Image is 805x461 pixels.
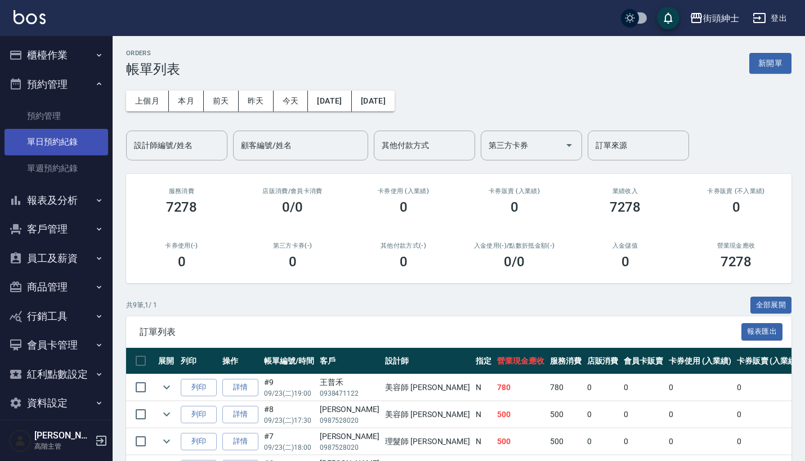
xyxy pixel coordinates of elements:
button: Open [560,136,578,154]
td: 0 [621,428,666,455]
td: 0 [621,374,666,401]
button: 登出 [748,8,791,29]
button: expand row [158,433,175,450]
td: 780 [547,374,584,401]
div: 街頭紳士 [703,11,739,25]
td: N [473,428,494,455]
span: 訂單列表 [140,326,741,338]
button: 上個月 [126,91,169,111]
div: [PERSON_NAME] [320,404,379,415]
td: N [473,374,494,401]
button: 報表及分析 [5,186,108,215]
a: 報表匯出 [741,326,783,337]
button: 列印 [181,379,217,396]
h3: 帳單列表 [126,61,180,77]
td: 0 [584,428,621,455]
p: 高階主管 [34,441,92,451]
h3: 0 [289,254,297,270]
button: 前天 [204,91,239,111]
button: 本月 [169,91,204,111]
h3: 0 [400,199,408,215]
h3: 0 [400,254,408,270]
th: 營業現金應收 [494,348,547,374]
h3: 7278 [166,199,198,215]
h2: 卡券販賣 (入業績) [472,187,556,195]
p: 09/23 (二) 18:00 [264,442,314,453]
td: 0 [666,374,734,401]
h3: 7278 [721,254,752,270]
div: [PERSON_NAME] [320,431,379,442]
a: 新開單 [749,57,791,68]
td: #9 [261,374,317,401]
th: 操作 [220,348,261,374]
td: 500 [547,401,584,428]
button: expand row [158,406,175,423]
p: 共 9 筆, 1 / 1 [126,300,157,310]
button: 今天 [274,91,308,111]
h2: 其他付款方式(-) [361,242,445,249]
button: 客戶管理 [5,214,108,244]
th: 卡券販賣 (入業績) [734,348,802,374]
button: 昨天 [239,91,274,111]
h3: 0 [178,254,186,270]
p: 09/23 (二) 17:30 [264,415,314,426]
td: #7 [261,428,317,455]
p: 09/23 (二) 19:00 [264,388,314,399]
td: 0 [734,401,802,428]
td: 0 [666,401,734,428]
h5: [PERSON_NAME] [34,430,92,441]
h2: 營業現金應收 [694,242,778,249]
a: 預約管理 [5,103,108,129]
button: 報表匯出 [741,323,783,341]
td: 500 [547,428,584,455]
th: 列印 [178,348,220,374]
h3: 0/0 [282,199,303,215]
th: 會員卡販賣 [621,348,666,374]
button: 列印 [181,433,217,450]
button: [DATE] [352,91,395,111]
button: expand row [158,379,175,396]
td: 500 [494,428,547,455]
td: 0 [734,428,802,455]
button: 全部展開 [750,297,792,314]
button: 資料設定 [5,388,108,418]
td: #8 [261,401,317,428]
td: 500 [494,401,547,428]
th: 卡券使用 (入業績) [666,348,734,374]
td: 0 [666,428,734,455]
button: 櫃檯作業 [5,41,108,70]
h2: ORDERS [126,50,180,57]
button: 預約管理 [5,70,108,99]
a: 詳情 [222,379,258,396]
h3: 服務消費 [140,187,223,195]
td: 0 [621,401,666,428]
th: 服務消費 [547,348,584,374]
td: 理髮師 [PERSON_NAME] [382,428,473,455]
h2: 卡券使用 (入業績) [361,187,445,195]
td: 0 [584,374,621,401]
button: 員工及薪資 [5,244,108,273]
button: 列印 [181,406,217,423]
td: 0 [734,374,802,401]
h2: 店販消費 /會員卡消費 [251,187,334,195]
button: 商品管理 [5,272,108,302]
button: 街頭紳士 [685,7,744,30]
button: 新開單 [749,53,791,74]
td: N [473,401,494,428]
div: 王普禾 [320,377,379,388]
a: 單日預約紀錄 [5,129,108,155]
h3: 0 [732,199,740,215]
td: 美容師 [PERSON_NAME] [382,401,473,428]
button: 紅利點數設定 [5,360,108,389]
h3: 7278 [610,199,641,215]
h3: 0 /0 [504,254,525,270]
h2: 入金使用(-) /點數折抵金額(-) [472,242,556,249]
p: 0938471122 [320,388,379,399]
button: [DATE] [308,91,351,111]
th: 設計師 [382,348,473,374]
th: 指定 [473,348,494,374]
button: 行銷工具 [5,302,108,331]
a: 詳情 [222,406,258,423]
p: 0987528020 [320,415,379,426]
td: 780 [494,374,547,401]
